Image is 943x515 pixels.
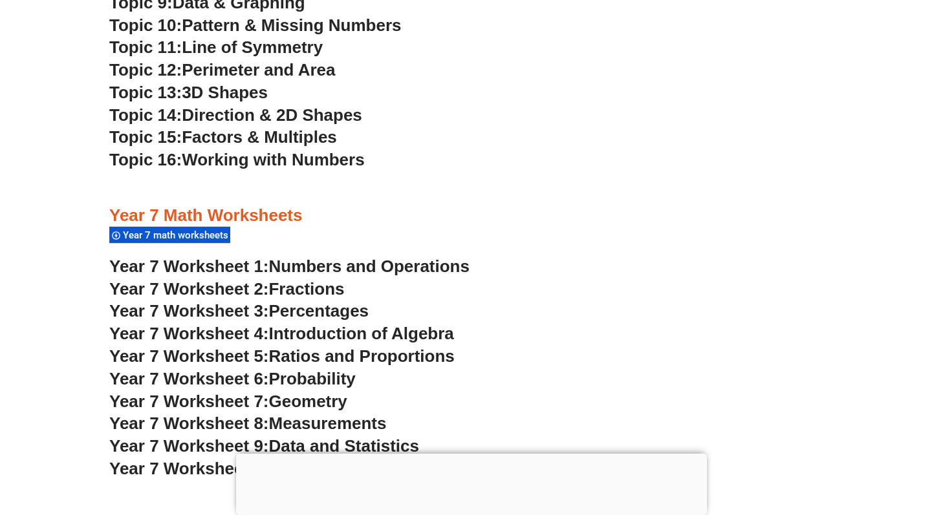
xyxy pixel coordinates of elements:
[269,279,345,299] span: Fractions
[109,301,269,321] span: Year 7 Worksheet 3:
[269,369,356,388] span: Probability
[269,436,420,456] span: Data and Statistics
[109,369,356,388] a: Year 7 Worksheet 6:Probability
[109,150,182,169] span: Topic 16:
[269,324,454,343] span: Introduction of Algebra
[109,257,470,276] a: Year 7 Worksheet 1:Numbers and Operations
[109,392,269,411] span: Year 7 Worksheet 7:
[269,257,470,276] span: Numbers and Operations
[182,37,323,57] span: Line of Symmetry
[109,257,269,276] span: Year 7 Worksheet 1:
[109,392,347,411] a: Year 7 Worksheet 7:Geometry
[109,226,230,244] div: Year 7 math worksheets
[109,279,344,299] a: Year 7 Worksheet 2:Fractions
[182,150,364,169] span: Working with Numbers
[109,414,269,433] span: Year 7 Worksheet 8:
[109,83,268,102] a: Topic 13:3D Shapes
[109,105,182,125] span: Topic 14:
[269,346,455,366] span: Ratios and Proportions
[109,60,182,79] span: Topic 12:
[109,83,182,102] span: Topic 13:
[109,279,269,299] span: Year 7 Worksheet 2:
[109,459,481,478] a: Year 7 Worksheet 10:Real-life Problem Solving
[123,229,232,241] span: Year 7 math worksheets
[721,369,943,515] iframe: Chat Widget
[109,324,269,343] span: Year 7 Worksheet 4:
[182,105,362,125] span: Direction & 2D Shapes
[109,346,455,366] a: Year 7 Worksheet 5:Ratios and Proportions
[109,414,386,433] a: Year 7 Worksheet 8:Measurements
[182,127,337,147] span: Factors & Multiples
[109,105,362,125] a: Topic 14:Direction & 2D Shapes
[269,414,387,433] span: Measurements
[109,436,419,456] a: Year 7 Worksheet 9:Data and Statistics
[109,369,269,388] span: Year 7 Worksheet 6:
[182,83,268,102] span: 3D Shapes
[109,127,182,147] span: Topic 15:
[269,301,369,321] span: Percentages
[109,16,401,35] a: Topic 10:Pattern & Missing Numbers
[109,301,369,321] a: Year 7 Worksheet 3:Percentages
[269,392,347,411] span: Geometry
[109,60,335,79] a: Topic 12:Perimeter and Area
[236,454,707,512] iframe: Advertisement
[109,459,278,478] span: Year 7 Worksheet 10:
[109,37,323,57] a: Topic 11:Line of Symmetry
[109,37,182,57] span: Topic 11:
[109,127,337,147] a: Topic 15:Factors & Multiples
[109,205,834,227] h3: Year 7 Math Worksheets
[109,324,454,343] a: Year 7 Worksheet 4:Introduction of Algebra
[182,16,401,35] span: Pattern & Missing Numbers
[109,346,269,366] span: Year 7 Worksheet 5:
[109,150,365,169] a: Topic 16:Working with Numbers
[182,60,335,79] span: Perimeter and Area
[109,16,182,35] span: Topic 10:
[109,436,269,456] span: Year 7 Worksheet 9:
